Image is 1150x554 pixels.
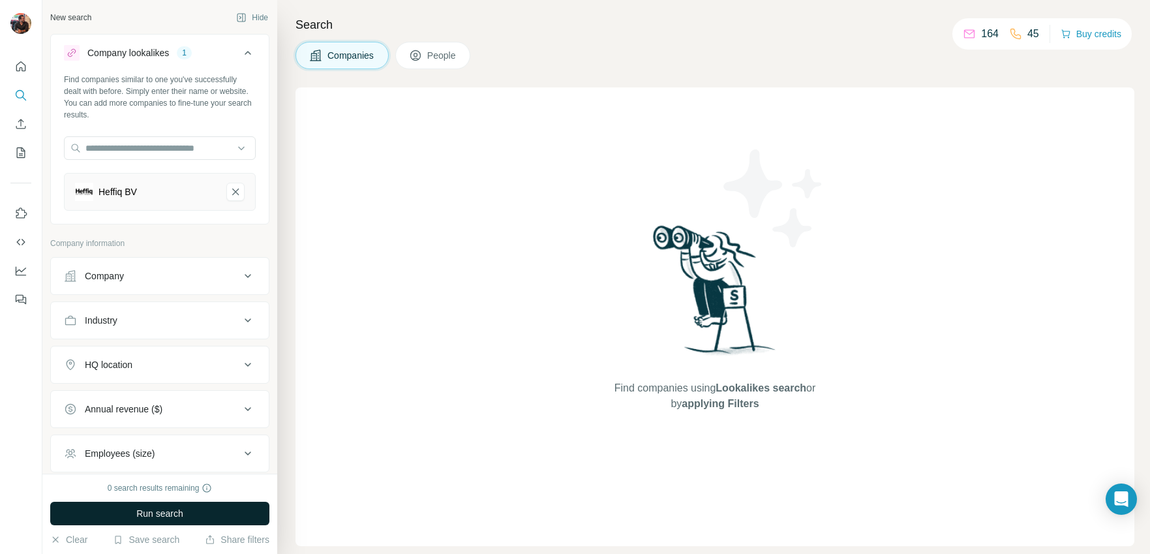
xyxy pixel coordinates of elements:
[427,49,457,62] span: People
[327,49,375,62] span: Companies
[51,305,269,336] button: Industry
[51,438,269,469] button: Employees (size)
[10,230,31,254] button: Use Surfe API
[98,185,137,198] div: Heffiq BV
[205,533,269,546] button: Share filters
[85,269,124,283] div: Company
[51,349,269,380] button: HQ location
[51,260,269,292] button: Company
[227,8,277,27] button: Hide
[85,447,155,460] div: Employees (size)
[1061,25,1121,43] button: Buy credits
[50,533,87,546] button: Clear
[136,507,183,520] span: Run search
[295,16,1134,34] h4: Search
[226,183,245,201] button: Heffiq BV-remove-button
[51,37,269,74] button: Company lookalikes1
[64,74,256,121] div: Find companies similar to one you've successfully dealt with before. Simply enter their name or w...
[10,141,31,164] button: My lists
[611,380,819,412] span: Find companies using or by
[981,26,999,42] p: 164
[75,183,93,201] img: Heffiq BV-logo
[716,382,806,393] span: Lookalikes search
[715,140,832,257] img: Surfe Illustration - Stars
[85,403,162,416] div: Annual revenue ($)
[50,238,269,249] p: Company information
[1106,484,1137,515] div: Open Intercom Messenger
[85,314,117,327] div: Industry
[177,47,192,59] div: 1
[85,358,132,371] div: HQ location
[113,533,179,546] button: Save search
[108,482,213,494] div: 0 search results remaining
[10,13,31,34] img: Avatar
[682,398,759,409] span: applying Filters
[10,55,31,78] button: Quick start
[10,112,31,136] button: Enrich CSV
[10,202,31,225] button: Use Surfe on LinkedIn
[50,12,91,23] div: New search
[1027,26,1039,42] p: 45
[10,259,31,283] button: Dashboard
[87,46,169,59] div: Company lookalikes
[10,288,31,311] button: Feedback
[10,84,31,107] button: Search
[50,502,269,525] button: Run search
[51,393,269,425] button: Annual revenue ($)
[647,222,783,367] img: Surfe Illustration - Woman searching with binoculars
